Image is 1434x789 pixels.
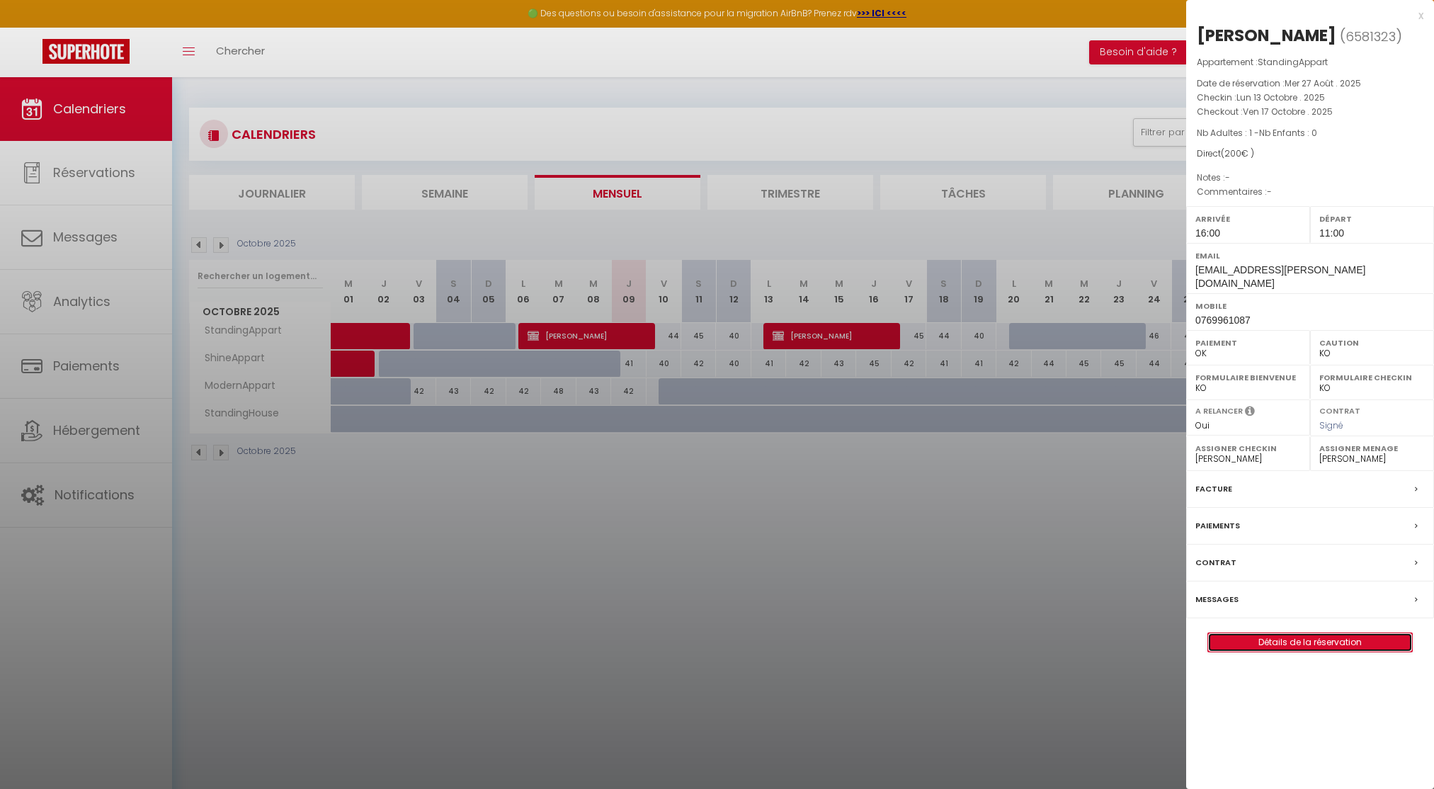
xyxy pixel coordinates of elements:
[1319,370,1425,385] label: Formulaire Checkin
[1197,127,1317,139] span: Nb Adultes : 1 -
[1197,91,1423,105] p: Checkin :
[1319,336,1425,350] label: Caution
[1345,28,1396,45] span: 6581323
[1319,441,1425,455] label: Assigner Menage
[1197,171,1423,185] p: Notes :
[1195,299,1425,313] label: Mobile
[1195,264,1365,289] span: [EMAIL_ADDRESS][PERSON_NAME][DOMAIN_NAME]
[1195,482,1232,496] label: Facture
[1259,127,1317,139] span: Nb Enfants : 0
[1195,555,1236,570] label: Contrat
[1197,24,1336,47] div: [PERSON_NAME]
[1319,212,1425,226] label: Départ
[1319,419,1343,431] span: Signé
[1221,147,1254,159] span: ( € )
[1267,186,1272,198] span: -
[1195,370,1301,385] label: Formulaire Bienvenue
[1243,106,1333,118] span: Ven 17 Octobre . 2025
[1236,91,1325,103] span: Lun 13 Octobre . 2025
[1195,227,1220,239] span: 16:00
[1197,147,1423,161] div: Direct
[1197,55,1423,69] p: Appartement :
[1207,632,1413,652] button: Détails de la réservation
[1225,171,1230,183] span: -
[1197,185,1423,199] p: Commentaires :
[1186,7,1423,24] div: x
[1258,56,1328,68] span: StandingAppart
[1195,441,1301,455] label: Assigner Checkin
[1285,77,1361,89] span: Mer 27 Août . 2025
[1195,518,1240,533] label: Paiements
[1195,249,1425,263] label: Email
[1195,314,1251,326] span: 0769961087
[1195,405,1243,417] label: A relancer
[1319,227,1344,239] span: 11:00
[1197,105,1423,119] p: Checkout :
[1340,26,1402,46] span: ( )
[1208,633,1412,652] a: Détails de la réservation
[1224,147,1241,159] span: 200
[1319,405,1360,414] label: Contrat
[1195,592,1239,607] label: Messages
[1197,76,1423,91] p: Date de réservation :
[1195,212,1301,226] label: Arrivée
[1245,405,1255,421] i: Sélectionner OUI si vous souhaiter envoyer les séquences de messages post-checkout
[1195,336,1301,350] label: Paiement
